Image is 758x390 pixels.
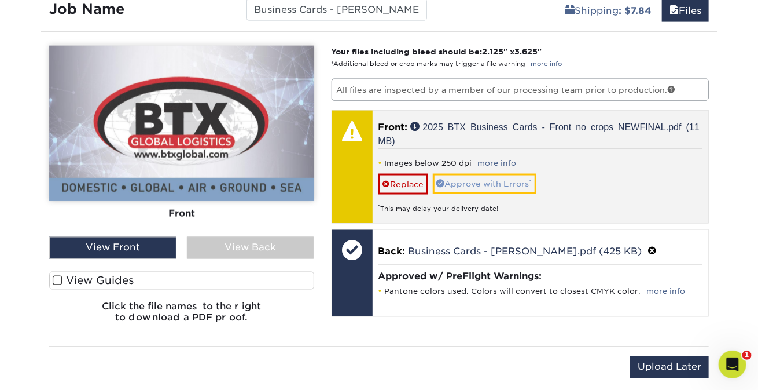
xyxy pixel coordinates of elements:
[483,47,504,56] span: 2.125
[378,287,703,297] li: Pantone colors used. Colors will convert to closest CMYK color. -
[619,5,652,16] b: : $7.84
[669,5,679,16] span: files
[378,122,408,133] span: Front:
[378,122,700,145] a: 2025 BTX Business Cards - Front no crops NEWFINAL.pdf (11 MB)
[565,5,575,16] span: shipping
[630,356,709,378] input: Upload Later
[49,201,314,227] div: Front
[49,272,314,290] label: View Guides
[378,246,406,257] span: Back:
[515,47,538,56] span: 3.625
[187,237,314,259] div: View Back
[49,301,314,333] h6: Click the file names to the right to download a PDF proof.
[647,287,686,296] a: more info
[49,1,124,17] strong: Job Name
[378,195,703,214] div: This may delay your delivery date!
[378,158,703,168] li: Images below 250 dpi -
[49,237,176,259] div: View Front
[433,174,536,194] a: Approve with Errors*
[531,60,562,68] a: more info
[378,174,428,194] a: Replace
[478,159,517,167] a: more info
[332,47,542,56] strong: Your files including bleed should be: " x "
[332,60,562,68] small: *Additional bleed or crop marks may trigger a file warning –
[409,246,642,257] a: Business Cards - [PERSON_NAME].pdf (425 KB)
[332,79,709,101] p: All files are inspected by a member of our processing team prior to production.
[378,271,703,282] h4: Approved w/ PreFlight Warnings:
[742,351,752,360] span: 1
[719,351,746,378] iframe: Intercom live chat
